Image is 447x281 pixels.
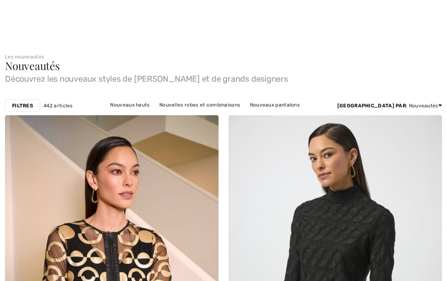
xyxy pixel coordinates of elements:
strong: Filtres [12,102,33,109]
a: Nouveaux hauts [106,99,154,110]
a: Nouveaux pantalons [246,99,304,110]
span: Découvrez les nouveaux styles de [PERSON_NAME] et de grands designers [5,71,442,83]
div: : Nouveautés [337,102,442,109]
a: Nouvelles vestes et blazers [183,110,258,121]
strong: [GEOGRAPHIC_DATA] par [337,103,406,109]
a: Les nouveautés [5,54,44,60]
a: Nouvelles jupes [260,110,306,121]
span: 442 articles [43,102,73,109]
a: Nouvelles robes et combinaisons [155,99,244,110]
a: Nouveaux pulls et cardigans [104,110,181,121]
span: Nouveautés [5,58,60,73]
